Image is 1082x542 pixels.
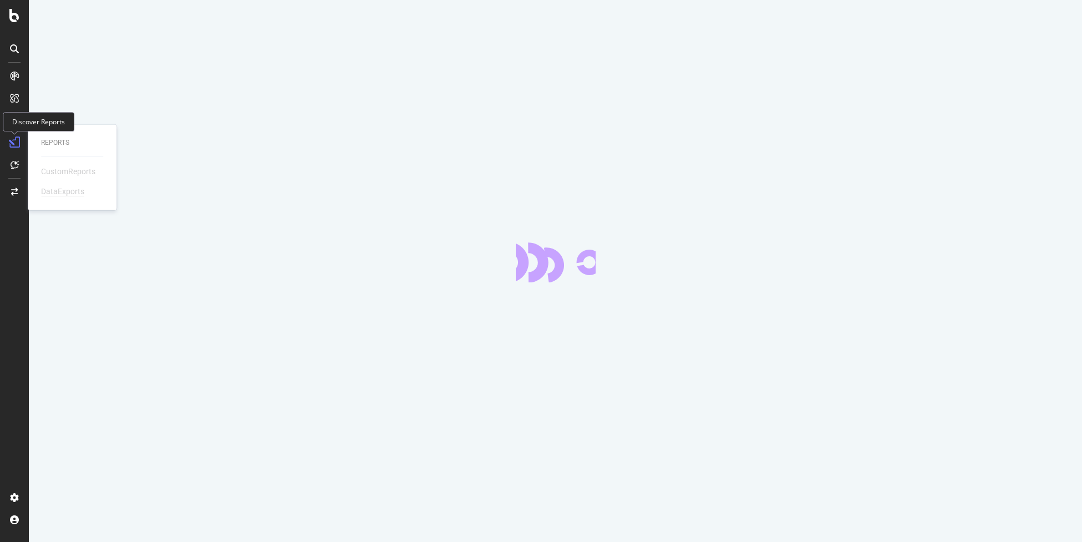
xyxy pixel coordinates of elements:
div: DataExports [41,186,84,197]
div: Reports [41,138,103,148]
div: CustomReports [41,166,95,177]
div: Discover Reports [3,112,74,131]
div: animation [516,242,596,282]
